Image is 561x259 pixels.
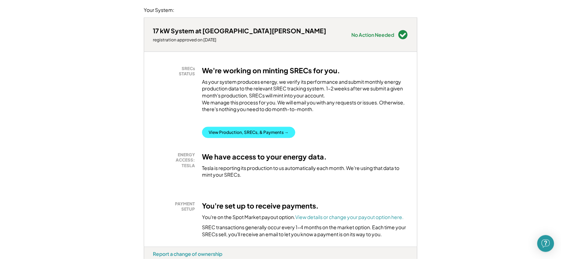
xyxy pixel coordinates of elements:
[202,201,319,210] h3: You're set up to receive payments.
[202,66,340,75] h3: We're working on minting SRECs for you.
[202,224,408,238] div: SREC transactions generally occur every 1-4 months on the market option. Each time your SRECs sel...
[537,235,554,252] div: Open Intercom Messenger
[144,7,174,14] div: Your System:
[351,32,394,37] div: No Action Needed
[153,251,222,257] div: Report a change of ownership
[295,214,404,220] a: View details or change your payout option here.
[156,66,195,77] div: SRECs STATUS
[202,79,408,116] div: As your system produces energy, we verify its performance and submit monthly energy production da...
[202,127,295,138] button: View Production, SRECs, & Payments →
[156,152,195,169] div: ENERGY ACCESS: TESLA
[202,152,327,161] h3: We have access to your energy data.
[202,165,408,178] div: Tesla is reporting its production to us automatically each month. We're using that data to mint y...
[153,37,326,43] div: registration approved on [DATE]
[156,201,195,212] div: PAYMENT SETUP
[153,27,326,35] div: 17 kW System at [GEOGRAPHIC_DATA][PERSON_NAME]
[202,214,404,221] div: You're on the Spot Market payout option.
